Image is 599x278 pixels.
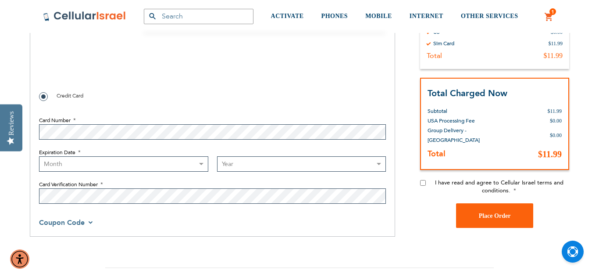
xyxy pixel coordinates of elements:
[456,203,533,228] button: Place Order
[39,218,85,227] span: Coupon Code
[39,181,98,188] span: Card Verification Number
[410,13,443,19] span: INTERNET
[365,13,392,19] span: MOBILE
[544,51,563,60] div: $11.99
[547,108,562,114] span: $11.99
[39,50,172,84] iframe: reCAPTCHA
[428,87,507,99] strong: Total Charged Now
[10,249,29,269] div: Accessibility Menu
[435,179,563,195] span: I have read and agree to Cellular Israel terms and conditions.
[39,117,71,124] span: Card Number
[428,127,480,144] span: Group Delivery - [GEOGRAPHIC_DATA]
[271,13,304,19] span: ACTIVATE
[433,40,454,47] div: Sim Card
[551,8,554,15] span: 1
[7,111,15,135] div: Reviews
[550,118,562,124] span: $0.00
[428,117,475,124] span: USA Processing Fee
[39,149,75,156] span: Expiration Date
[428,148,446,159] strong: Total
[144,9,253,24] input: Search
[427,51,442,60] div: Total
[544,12,554,22] a: 1
[428,100,496,116] th: Subtotal
[461,13,518,19] span: OTHER SERVICES
[321,13,348,19] span: PHONES
[43,11,126,22] img: Cellular Israel Logo
[538,149,562,159] span: $11.99
[479,213,511,219] span: Place Order
[57,92,83,99] span: Credit Card
[548,40,563,47] div: $11.99
[550,132,562,138] span: $0.00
